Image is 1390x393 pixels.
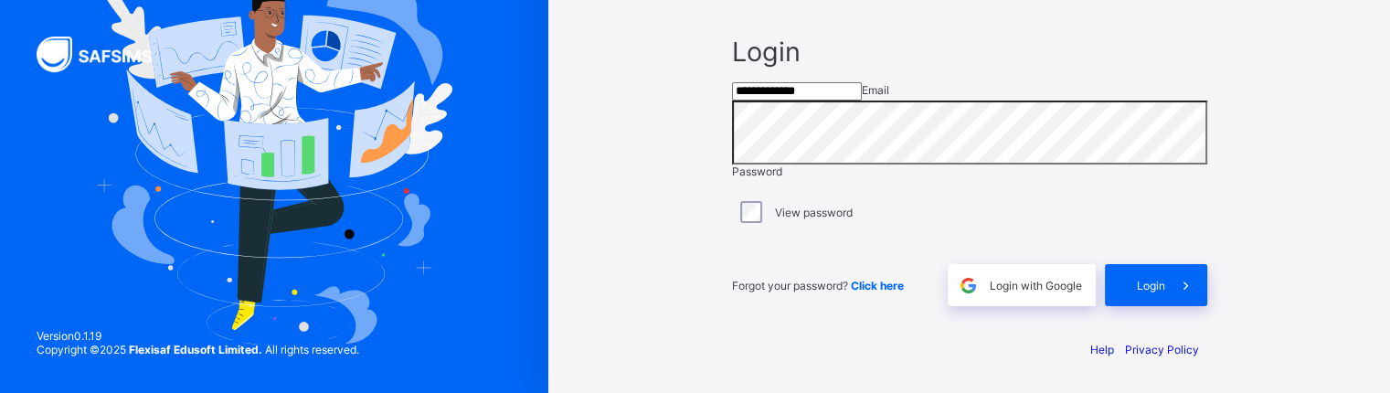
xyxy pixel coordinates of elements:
[37,37,174,72] img: SAFSIMS Logo
[37,343,359,356] span: Copyright © 2025 All rights reserved.
[732,165,782,178] span: Password
[129,343,262,356] strong: Flexisaf Edusoft Limited.
[990,279,1082,292] span: Login with Google
[862,83,889,97] span: Email
[1125,343,1199,356] a: Privacy Policy
[775,206,853,219] label: View password
[37,329,359,343] span: Version 0.1.19
[851,279,904,292] a: Click here
[732,279,904,292] span: Forgot your password?
[958,275,979,296] img: google.396cfc9801f0270233282035f929180a.svg
[1090,343,1114,356] a: Help
[732,36,1207,68] span: Login
[1137,279,1165,292] span: Login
